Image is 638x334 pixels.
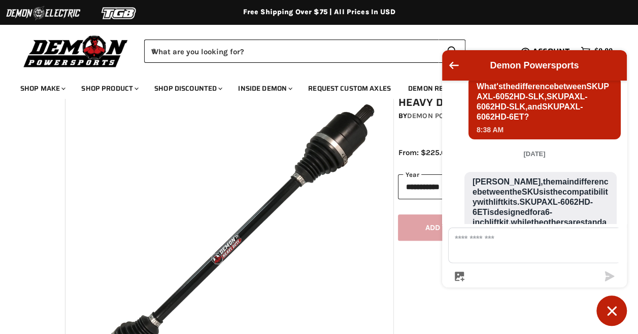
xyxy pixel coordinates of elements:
inbox-online-store-chat: Shopify online store chat [439,50,630,326]
a: Inside Demon [230,78,298,99]
a: Shop Product [74,78,145,99]
input: When autocomplete results are available use up and down arrows to review and enter to select [144,40,439,63]
img: Demon Powersports [20,33,131,69]
a: Account [528,47,576,56]
a: Request Custom Axles [300,78,398,99]
a: Shop Discounted [147,78,228,99]
a: Demon Powersports [407,112,486,120]
span: From: $225.00 [398,148,450,157]
select: year [398,174,577,199]
span: $0.00 [594,47,613,56]
img: Demon Electric Logo 2 [5,4,81,23]
div: by [398,110,577,122]
a: $0.00 [576,44,618,59]
a: Demon Rewards [400,78,475,99]
img: TGB Logo 2 [81,4,157,23]
button: Search [439,40,465,63]
a: Shop Make [13,78,72,99]
form: Product [144,40,465,63]
span: Account [532,45,569,58]
ul: Main menu [13,74,610,99]
h1: Polaris General 1000 Demon Heavy Duty Lift Kit Axle [398,84,577,109]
